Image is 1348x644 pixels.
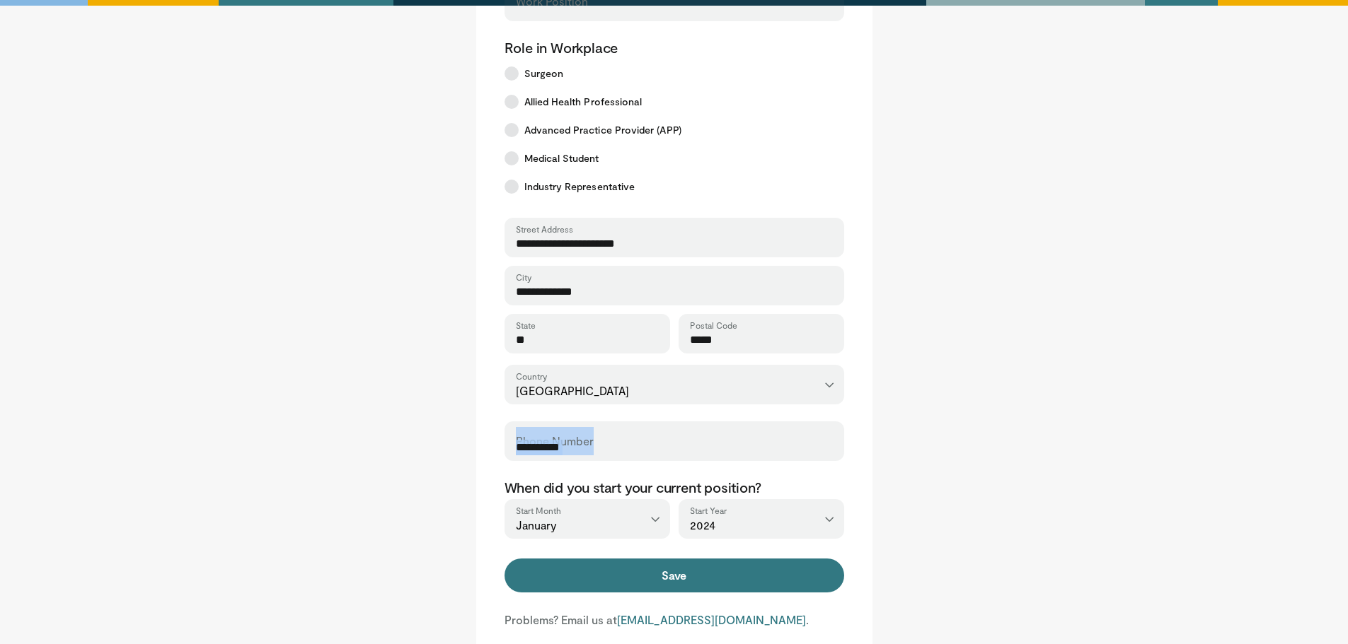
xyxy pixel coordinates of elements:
span: Industry Representative [524,180,635,194]
p: Problems? Email us at . [505,612,844,628]
label: City [516,271,531,283]
span: Surgeon [524,66,564,81]
span: Advanced Practice Provider (APP) [524,123,681,137]
span: Medical Student [524,151,599,165]
p: Role in Workplace [505,38,844,57]
label: Street Address [516,223,573,235]
p: When did you start your current position? [505,478,844,496]
label: State [516,320,536,331]
label: Phone Number [516,427,594,455]
label: Postal Code [690,320,737,331]
button: Save [505,558,844,592]
a: [EMAIL_ADDRESS][DOMAIN_NAME] [617,613,806,626]
span: Allied Health Professional [524,95,643,109]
